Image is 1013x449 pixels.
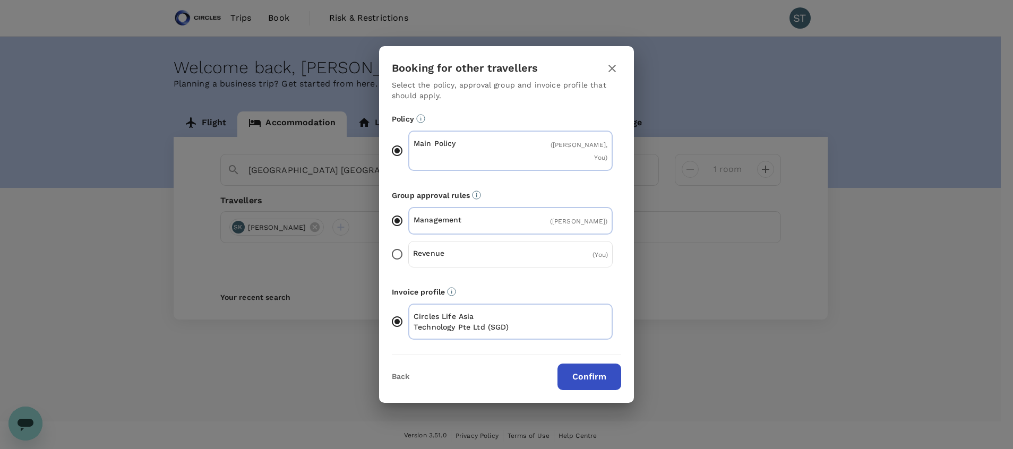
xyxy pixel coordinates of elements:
[447,287,456,296] svg: The payment currency and company information are based on the selected invoice profile.
[392,62,538,74] h3: Booking for other travellers
[392,114,621,124] p: Policy
[392,190,621,201] p: Group approval rules
[414,214,511,225] p: Management
[392,287,621,297] p: Invoice profile
[416,114,425,123] svg: Booking restrictions are based on the selected travel policy.
[557,364,621,390] button: Confirm
[414,311,511,332] p: Circles Life Asia Technology Pte Ltd (SGD)
[551,141,607,161] span: ( [PERSON_NAME], You )
[472,191,481,200] svg: Default approvers or custom approval rules (if available) are based on the user group.
[392,373,409,381] button: Back
[593,251,608,258] span: ( You )
[413,248,511,258] p: Revenue
[550,218,607,225] span: ( [PERSON_NAME] )
[392,80,621,101] p: Select the policy, approval group and invoice profile that should apply.
[414,138,511,149] p: Main Policy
